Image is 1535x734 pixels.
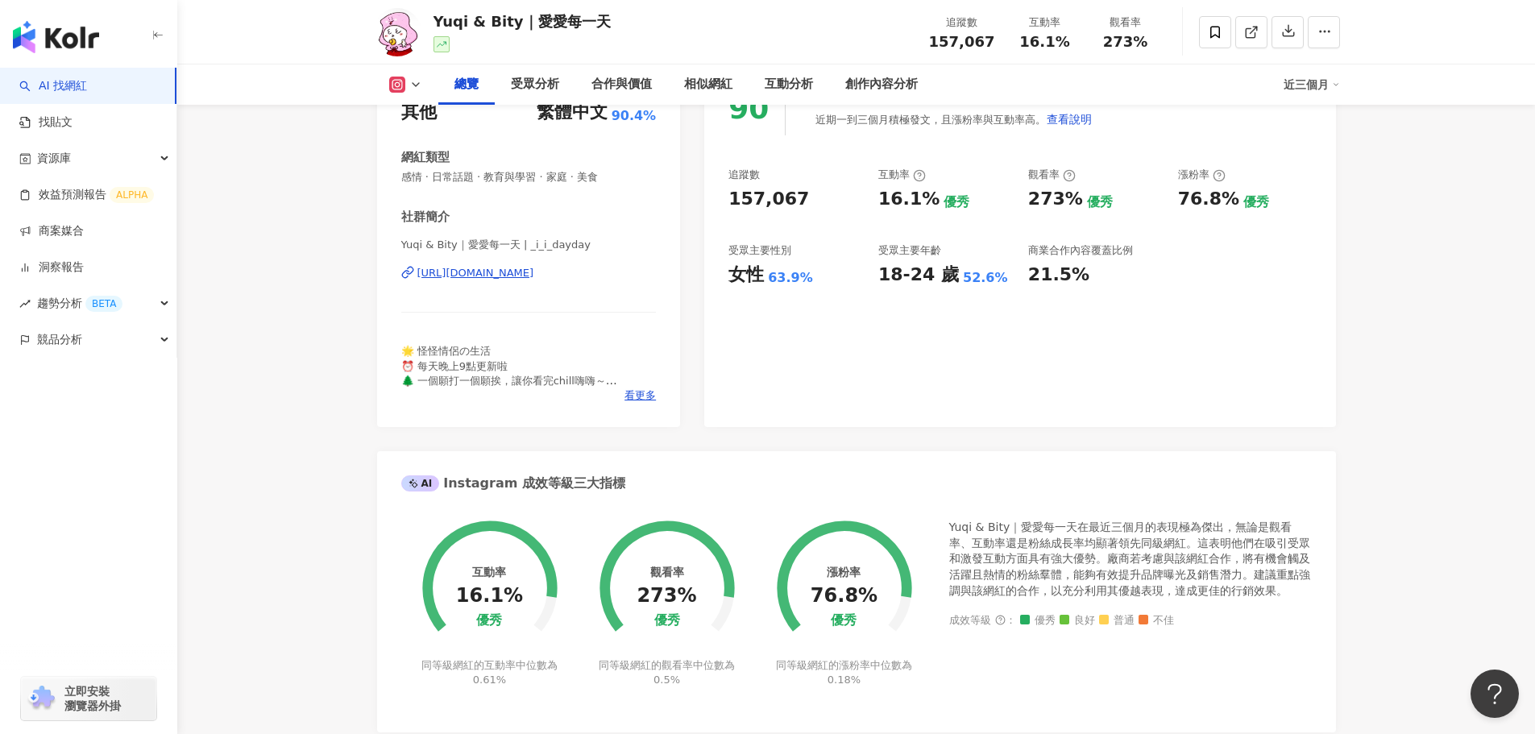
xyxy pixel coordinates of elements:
div: 優秀 [944,193,969,211]
div: 互動分析 [765,75,813,94]
div: 繁體中文 [537,100,608,125]
span: 良好 [1060,615,1095,627]
span: 157,067 [929,33,995,50]
a: 商案媒合 [19,223,84,239]
span: rise [19,298,31,309]
div: 76.8% [811,585,877,608]
div: Yuqi & Bity｜愛愛每一天 [434,11,611,31]
span: 273% [1103,34,1148,50]
img: logo [13,21,99,53]
div: 相似網紅 [684,75,732,94]
div: 追蹤數 [728,168,760,182]
div: 受眾主要性別 [728,243,791,258]
div: 優秀 [654,613,680,628]
div: BETA [85,296,122,312]
div: 52.6% [963,269,1008,287]
span: 資源庫 [37,140,71,176]
img: chrome extension [26,686,57,711]
a: searchAI 找網紅 [19,78,87,94]
a: 洞察報告 [19,259,84,276]
div: 社群簡介 [401,209,450,226]
div: Yuqi & Bity｜愛愛每一天在最近三個月的表現極為傑出，無論是觀看率、互動率還是粉絲成長率均顯著領先同級網紅。這表明他們在吸引受眾和激發互動方面具有強大優勢。廠商若考慮與該網紅合作，將有機... [949,520,1312,599]
div: 16.1% [878,187,940,212]
div: 63.9% [768,269,813,287]
div: 76.8% [1178,187,1239,212]
span: 0.5% [653,674,680,686]
span: 趨勢分析 [37,285,122,321]
div: 近期一到三個月積極發文，且漲粉率與互動率高。 [815,103,1093,135]
span: 立即安裝 瀏覽器外掛 [64,684,121,713]
div: 漲粉率 [1178,168,1226,182]
div: 網紅類型 [401,149,450,166]
div: 同等級網紅的漲粉率中位數為 [774,658,915,687]
div: 成效等級 ： [949,615,1312,627]
div: 互動率 [472,566,506,578]
div: 受眾主要年齡 [878,243,941,258]
div: 同等級網紅的互動率中位數為 [419,658,560,687]
span: 競品分析 [37,321,82,358]
img: KOL Avatar [373,8,421,56]
a: chrome extension立即安裝 瀏覽器外掛 [21,677,156,720]
a: 找貼文 [19,114,73,131]
div: 18-24 歲 [878,263,959,288]
span: 看更多 [624,388,656,403]
div: 商業合作內容覆蓋比例 [1028,243,1133,258]
div: [URL][DOMAIN_NAME] [417,266,534,280]
span: 查看說明 [1047,113,1092,126]
span: 0.18% [828,674,861,686]
div: 觀看率 [1028,168,1076,182]
div: 互動率 [1014,15,1076,31]
div: 受眾分析 [511,75,559,94]
span: 優秀 [1020,615,1056,627]
div: 優秀 [831,613,857,628]
div: 優秀 [1243,193,1269,211]
div: 16.1% [456,585,523,608]
span: Yuqi & Bity｜愛愛每一天 | _i_i_dayday [401,238,657,252]
div: 創作內容分析 [845,75,918,94]
span: 16.1% [1019,34,1069,50]
div: 90 [728,92,769,125]
iframe: Help Scout Beacon - Open [1471,670,1519,718]
div: 優秀 [476,613,502,628]
div: 21.5% [1028,263,1089,288]
div: Instagram 成效等級三大指標 [401,475,625,492]
div: 273% [637,585,696,608]
span: 🌟 怪怪情侶の生活 ⏰ 每天晚上9點更新啦 🌲 一個願打一個願挨，讓你看完chill嗨嗨～ 📪 [EMAIL_ADDRESS][DOMAIN_NAME] （（歡迎來到咱的怪，不妨追蹤看一看：））... [401,345,617,489]
div: 合作與價值 [591,75,652,94]
button: 查看說明 [1046,103,1093,135]
div: 其他 [401,100,437,125]
span: 0.61% [473,674,506,686]
div: 同等級網紅的觀看率中位數為 [596,658,737,687]
div: 總覽 [454,75,479,94]
div: 觀看率 [1095,15,1156,31]
a: [URL][DOMAIN_NAME] [401,266,657,280]
div: 追蹤數 [929,15,995,31]
div: 近三個月 [1284,72,1340,97]
div: 優秀 [1087,193,1113,211]
span: 90.4% [612,107,657,125]
a: 效益預測報告ALPHA [19,187,154,203]
div: 漲粉率 [827,566,861,578]
div: 273% [1028,187,1083,212]
div: 女性 [728,263,764,288]
span: 不佳 [1139,615,1174,627]
div: 觀看率 [650,566,684,578]
div: AI [401,475,440,491]
span: 感情 · 日常話題 · 教育與學習 · 家庭 · 美食 [401,170,657,185]
span: 普通 [1099,615,1135,627]
div: 157,067 [728,187,809,212]
div: 互動率 [878,168,926,182]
